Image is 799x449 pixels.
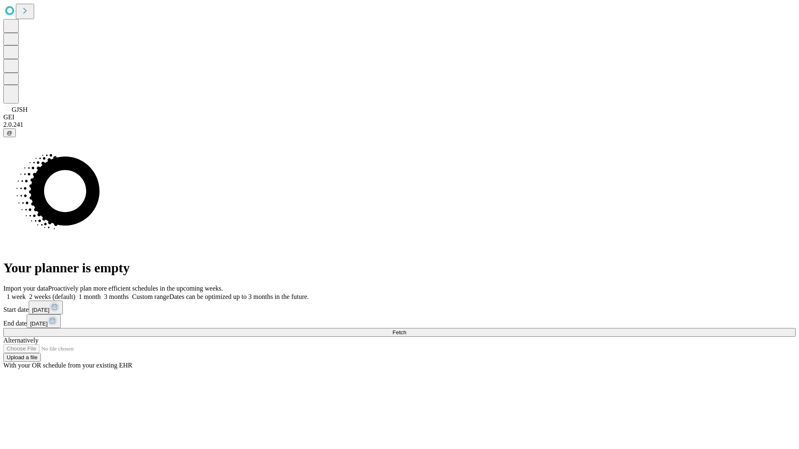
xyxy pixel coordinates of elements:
span: Proactively plan more efficient schedules in the upcoming weeks. [48,285,223,292]
span: 2 weeks (default) [29,293,75,300]
div: End date [3,314,796,328]
span: Custom range [132,293,169,300]
div: GEI [3,113,796,121]
button: @ [3,128,16,137]
span: [DATE] [30,321,47,327]
span: @ [7,130,12,136]
div: Start date [3,301,796,314]
span: Alternatively [3,337,38,344]
span: 3 months [104,293,129,300]
span: Import your data [3,285,48,292]
button: [DATE] [29,301,63,314]
span: With your OR schedule from your existing EHR [3,362,132,369]
button: Upload a file [3,353,41,362]
button: Fetch [3,328,796,337]
button: [DATE] [27,314,61,328]
div: 2.0.241 [3,121,796,128]
span: [DATE] [32,307,50,313]
span: 1 week [7,293,26,300]
span: Fetch [392,329,406,336]
span: Dates can be optimized up to 3 months in the future. [169,293,309,300]
span: GJSH [12,106,27,113]
h1: Your planner is empty [3,260,796,276]
span: 1 month [79,293,101,300]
